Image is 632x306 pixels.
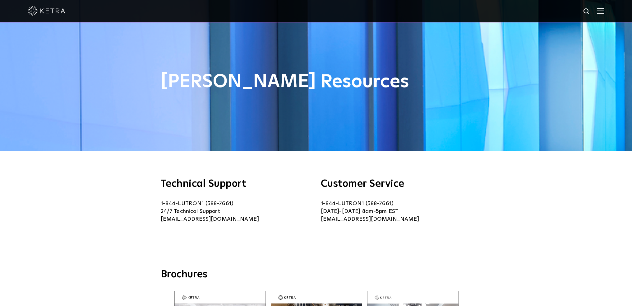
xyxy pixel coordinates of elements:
[161,179,311,189] h3: Technical Support
[597,8,604,14] img: Hamburger%20Nav.svg
[321,200,472,223] p: 1-844-LUTRON1 (588-7661) [DATE]-[DATE] 8am-5pm EST [EMAIL_ADDRESS][DOMAIN_NAME]
[161,200,311,223] p: 1-844-LUTRON1 (588-7661) 24/7 Technical Support
[583,8,591,16] img: search icon
[161,72,472,92] h1: [PERSON_NAME] Resources
[28,6,65,16] img: ketra-logo-2019-white
[161,268,472,281] h3: Brochures
[321,179,472,189] h3: Customer Service
[161,216,259,222] a: [EMAIL_ADDRESS][DOMAIN_NAME]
